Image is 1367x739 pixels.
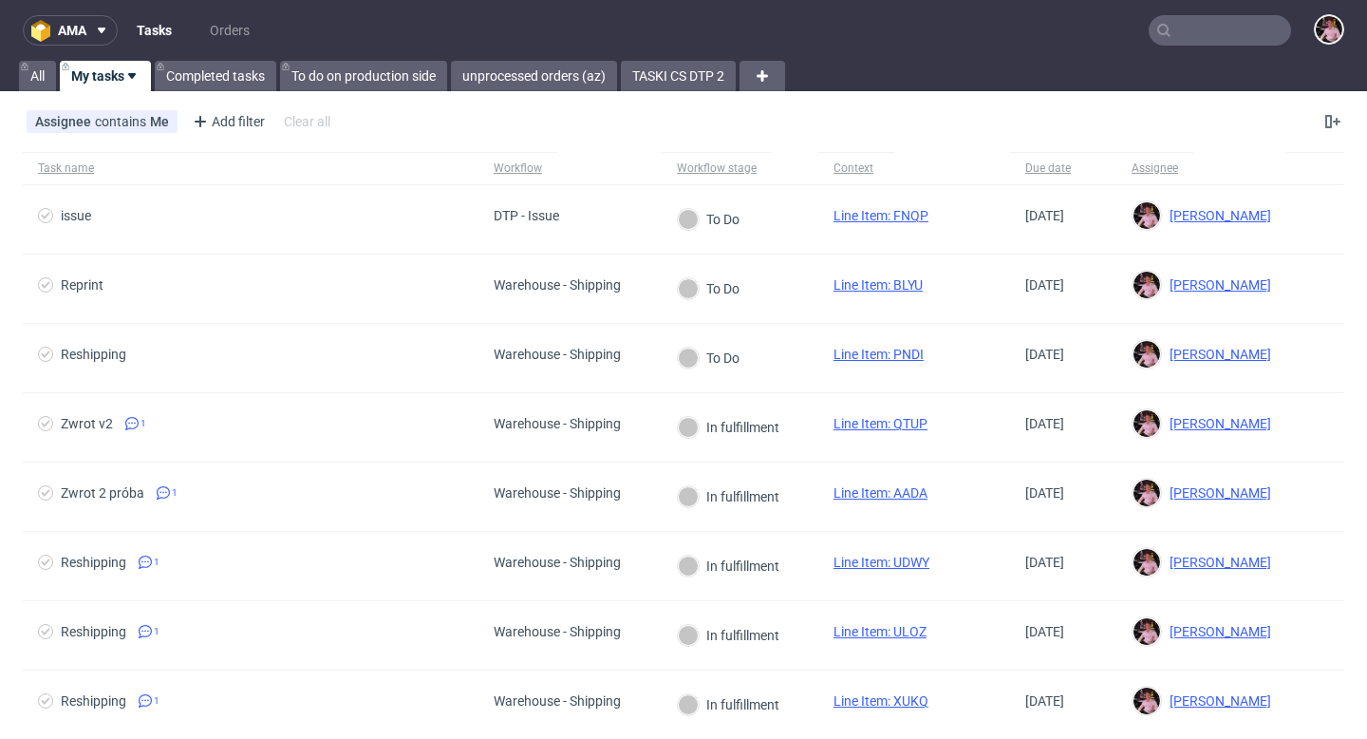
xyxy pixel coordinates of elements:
[833,555,929,570] a: Line Item: UDWY
[1025,624,1064,639] span: [DATE]
[494,693,621,709] div: Warehouse - Shipping
[1025,555,1064,570] span: [DATE]
[1162,277,1271,293] span: [PERSON_NAME]
[154,624,159,639] span: 1
[58,24,86,37] span: ama
[678,486,779,507] div: In fulfillment
[185,106,269,137] div: Add filter
[61,347,126,362] div: Reshipping
[833,485,927,501] a: Line Item: AADA
[833,208,928,223] a: Line Item: FNQP
[155,61,276,91] a: Completed tasks
[35,114,95,129] span: Assignee
[31,20,58,42] img: logo
[833,624,927,639] a: Line Item: ULOZ
[1133,480,1160,506] img: Aleks Ziemkowski
[451,61,617,91] a: unprocessed orders (az)
[1133,549,1160,576] img: Aleks Ziemkowski
[280,61,447,91] a: To do on production side
[1025,161,1101,177] span: Due date
[154,693,159,709] span: 1
[1025,416,1064,431] span: [DATE]
[61,555,126,570] div: Reshipping
[1133,341,1160,368] img: Aleks Ziemkowski
[1025,347,1064,362] span: [DATE]
[833,347,924,362] a: Line Item: PNDI
[154,555,159,570] span: 1
[1133,688,1160,714] img: Aleks Ziemkowski
[125,15,183,46] a: Tasks
[61,624,126,639] div: Reshipping
[678,556,779,577] div: In fulfillment
[494,277,621,293] div: Warehouse - Shipping
[150,114,169,129] div: Me
[494,485,621,501] div: Warehouse - Shipping
[494,416,621,431] div: Warehouse - Shipping
[60,61,151,91] a: My tasks
[678,694,779,715] div: In fulfillment
[1162,208,1271,223] span: [PERSON_NAME]
[1025,208,1064,223] span: [DATE]
[140,416,146,431] span: 1
[1316,16,1342,43] img: Aleks Ziemkowski
[833,161,879,176] div: Context
[678,209,740,230] div: To Do
[61,485,144,501] div: Zwrot 2 próba
[678,625,779,646] div: In fulfillment
[61,693,126,709] div: Reshipping
[833,277,923,293] a: Line Item: BLYU
[621,61,736,91] a: TASKI CS DTP 2
[494,347,621,362] div: Warehouse - Shipping
[1162,624,1271,639] span: [PERSON_NAME]
[1025,485,1064,501] span: [DATE]
[678,278,740,299] div: To Do
[1133,618,1160,645] img: Aleks Ziemkowski
[833,693,928,709] a: Line Item: XUKQ
[1162,693,1271,709] span: [PERSON_NAME]
[1162,485,1271,501] span: [PERSON_NAME]
[19,61,56,91] a: All
[1162,416,1271,431] span: [PERSON_NAME]
[1025,693,1064,709] span: [DATE]
[23,15,118,46] button: ama
[1133,272,1160,298] img: Aleks Ziemkowski
[833,416,927,431] a: Line Item: QTUP
[494,208,559,223] div: DTP - Issue
[677,161,757,176] div: Workflow stage
[38,161,463,177] span: Task name
[678,348,740,369] div: To Do
[1162,555,1271,570] span: [PERSON_NAME]
[1133,202,1160,229] img: Aleks Ziemkowski
[1025,277,1064,293] span: [DATE]
[61,277,103,293] div: Reprint
[494,624,621,639] div: Warehouse - Shipping
[172,485,178,501] span: 1
[1132,161,1178,176] div: Assignee
[678,417,779,438] div: In fulfillment
[494,161,542,176] div: Workflow
[280,108,334,135] div: Clear all
[494,555,621,570] div: Warehouse - Shipping
[61,208,91,223] div: issue
[61,416,113,431] div: Zwrot v2
[95,114,150,129] span: contains
[1162,347,1271,362] span: [PERSON_NAME]
[198,15,261,46] a: Orders
[1133,410,1160,437] img: Aleks Ziemkowski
